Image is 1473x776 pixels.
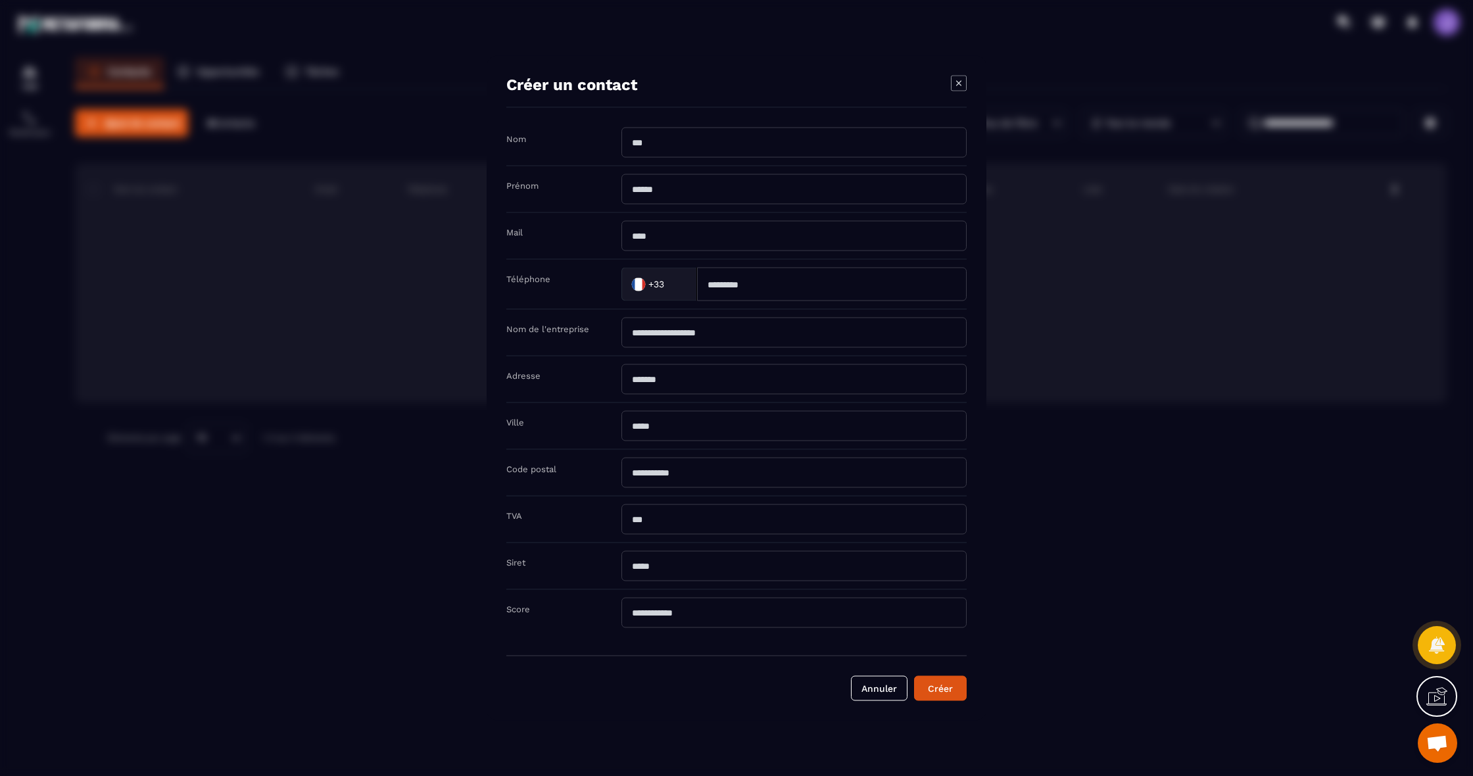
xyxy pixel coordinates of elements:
label: Score [506,604,530,614]
label: Siret [506,558,525,568]
div: Ouvrir le chat [1418,723,1457,763]
label: Mail [506,228,523,237]
label: TVA [506,511,522,521]
label: Nom [506,134,526,144]
label: Code postal [506,464,556,474]
label: Prénom [506,181,539,191]
div: Search for option [621,268,697,301]
h4: Créer un contact [506,76,637,94]
img: Country Flag [625,271,652,297]
input: Search for option [667,274,683,294]
label: Nom de l'entreprise [506,324,589,334]
button: Annuler [851,676,907,701]
button: Créer [914,676,967,701]
label: Adresse [506,371,541,381]
label: Téléphone [506,274,550,284]
span: +33 [648,278,664,291]
label: Ville [506,418,524,427]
